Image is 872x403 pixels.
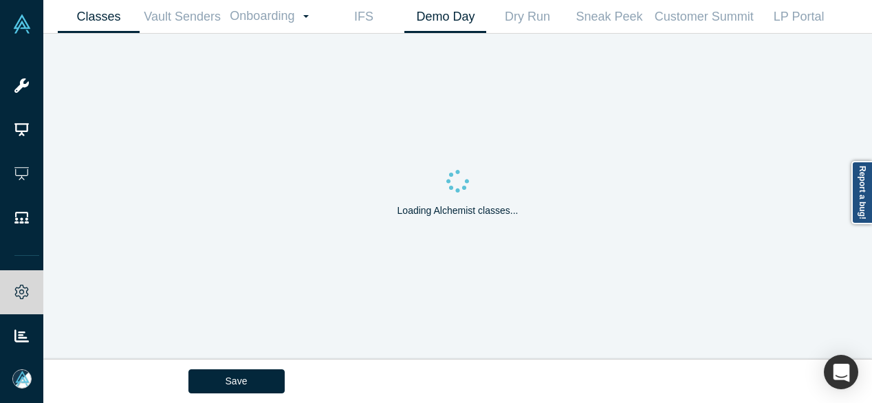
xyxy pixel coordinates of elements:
[397,204,519,218] p: Loading Alchemist classes...
[140,1,225,33] a: Vault Senders
[851,161,872,224] a: Report a bug!
[12,369,32,389] img: Mia Scott's Account
[650,1,758,33] a: Customer Summit
[404,1,486,33] a: Demo Day
[758,1,840,33] a: LP Portal
[323,1,404,33] a: IFS
[58,1,140,33] a: Classes
[568,1,650,33] a: Sneak Peek
[486,1,568,33] a: Dry Run
[12,14,32,34] img: Alchemist Vault Logo
[188,369,285,393] button: Save
[225,1,323,32] a: Onboarding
